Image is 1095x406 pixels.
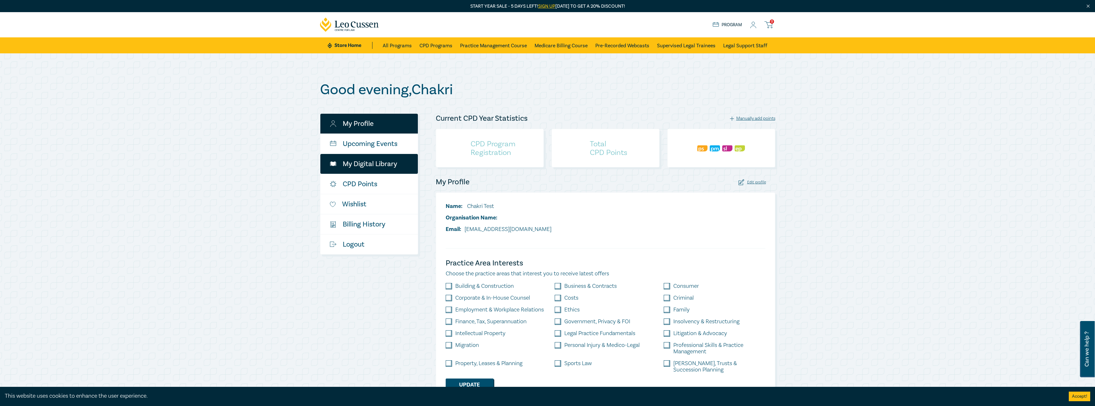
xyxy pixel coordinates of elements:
[320,174,418,194] a: CPD Points
[331,222,332,225] tspan: $
[1084,325,1090,373] span: Can we help ?
[436,177,470,187] h4: My Profile
[446,258,765,268] h4: Practice Area Interests
[320,134,418,154] a: Upcoming Events
[564,283,617,289] label: Business & Contracts
[673,330,727,337] label: Litigation & Advocacy
[710,145,720,151] img: Practice Management & Business Skills
[320,194,418,214] a: Wishlist
[564,342,640,349] label: Personal Injury & Medico-Legal
[673,295,694,301] label: Criminal
[320,3,775,10] p: START YEAR SALE - 5 DAYS LEFT! [DATE] TO GET A 20% DISCOUNT!
[455,318,527,325] label: Finance, Tax, Superannuation
[564,360,592,367] label: Sports Law
[538,3,555,9] a: SIGN UP
[564,318,630,325] label: Government, Privacy & FOI
[455,307,544,313] label: Employment & Workplace Relations
[673,342,765,355] label: Professional Skills & Practice Management
[446,214,497,221] span: Organisation Name:
[446,270,765,278] p: Choose the practice areas that interest you to receive latest offers
[446,226,461,233] span: Email:
[564,330,635,337] label: Legal Practice Fundamentals
[564,295,578,301] label: Costs
[460,37,527,53] a: Practice Management Course
[730,116,775,121] div: Manually add points
[320,214,418,234] a: $Billing History
[697,145,708,151] img: Professional Skills
[535,37,588,53] a: Medicare Billing Course
[1085,4,1091,9] img: Close
[673,283,699,289] label: Consumer
[471,140,515,157] h4: CPD Program Registration
[657,37,716,53] a: Supervised Legal Trainees
[320,154,418,174] a: My Digital Library
[770,19,774,24] span: 0
[328,42,372,49] a: Store Home
[5,392,1059,400] div: This website uses cookies to enhance the user experience.
[383,37,412,53] a: All Programs
[739,179,766,185] div: Edit profile
[673,307,690,313] label: Family
[455,295,530,301] label: Corporate & In-House Counsel
[455,342,479,349] label: Migration
[436,113,528,124] h4: Current CPD Year Statistics
[735,145,745,151] img: Ethics & Professional Responsibility
[595,37,649,53] a: Pre-Recorded Webcasts
[446,379,494,391] button: Update
[673,360,765,373] label: [PERSON_NAME], Trusts & Succession Planning
[419,37,452,53] a: CPD Programs
[673,318,739,325] label: Insolvency & Restructuring
[320,81,775,98] h1: Good evening , Chakri
[320,234,418,254] a: Logout
[446,203,463,210] span: Name:
[590,140,627,157] h4: Total CPD Points
[713,21,742,28] a: Program
[455,283,514,289] label: Building & Construction
[446,225,551,234] li: [EMAIL_ADDRESS][DOMAIN_NAME]
[455,360,522,367] label: Property, Leases & Planning
[722,145,732,151] img: Substantive Law
[320,114,418,134] a: My Profile
[1069,392,1090,401] button: Accept cookies
[455,330,505,337] label: Intellectual Property
[723,37,767,53] a: Legal Support Staff
[446,202,551,211] li: Chakri Test
[564,307,580,313] label: Ethics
